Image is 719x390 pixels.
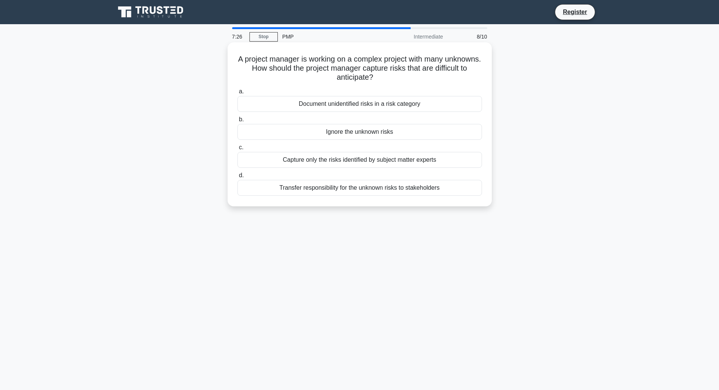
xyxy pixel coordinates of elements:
[278,29,382,44] div: PMP
[448,29,492,44] div: 8/10
[239,88,244,94] span: a.
[237,54,483,82] h5: A project manager is working on a complex project with many unknowns. How should the project mana...
[558,7,591,17] a: Register
[382,29,448,44] div: Intermediate
[239,144,243,150] span: c.
[237,152,482,168] div: Capture only the risks identified by subject matter experts
[237,180,482,196] div: Transfer responsibility for the unknown risks to stakeholders
[228,29,249,44] div: 7:26
[249,32,278,42] a: Stop
[239,116,244,122] span: b.
[237,96,482,112] div: Document unidentified risks in a risk category
[237,124,482,140] div: Ignore the unknown risks
[239,172,244,178] span: d.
